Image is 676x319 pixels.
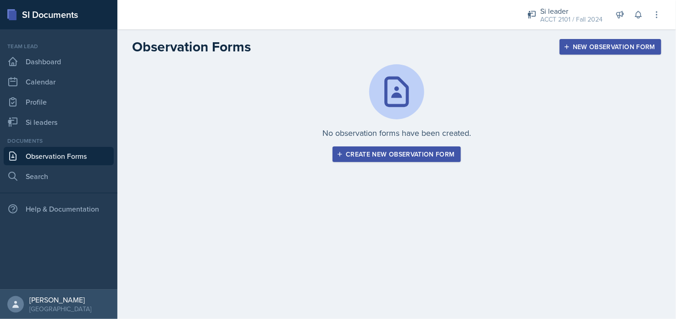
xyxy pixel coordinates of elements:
[322,127,471,139] p: No observation forms have been created.
[4,113,114,131] a: Si leaders
[4,73,114,91] a: Calendar
[4,137,114,145] div: Documents
[29,304,91,313] div: [GEOGRAPHIC_DATA]
[565,43,655,50] div: New Observation Form
[29,295,91,304] div: [PERSON_NAME]
[4,42,114,50] div: Team lead
[332,146,460,162] button: Create new observation form
[4,200,114,218] div: Help & Documentation
[540,15,603,24] div: ACCT 2101 / Fall 2024
[132,39,251,55] h2: Observation Forms
[338,151,454,158] div: Create new observation form
[540,6,603,17] div: Si leader
[560,39,661,55] button: New Observation Form
[4,167,114,185] a: Search
[4,147,114,165] a: Observation Forms
[4,52,114,71] a: Dashboard
[4,93,114,111] a: Profile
